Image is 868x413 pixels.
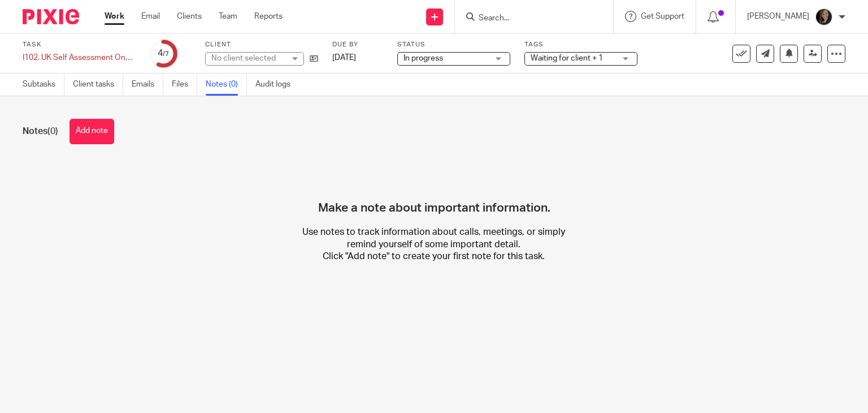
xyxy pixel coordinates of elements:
[23,52,136,63] div: I102. UK Self Assessment Onboarding: Request Information
[524,40,637,49] label: Tags
[23,9,79,24] img: Pixie
[219,11,237,22] a: Team
[332,40,383,49] label: Due by
[47,127,58,136] span: (0)
[254,11,283,22] a: Reports
[780,45,798,63] button: Snooze task
[804,45,822,63] a: Reassign task
[211,53,285,64] div: No client selected
[141,11,160,22] a: Email
[815,8,833,26] img: Screenshot%202023-08-23%20174648.png
[403,54,443,62] span: In progress
[205,40,318,49] label: Client
[172,74,197,96] a: Files
[158,47,169,60] div: 4
[310,54,318,63] i: Open client page
[163,51,169,57] small: /7
[641,12,684,20] span: Get Support
[255,74,299,96] a: Audit logs
[132,74,163,96] a: Emails
[756,45,774,63] a: Send new email to Shresti Bijou - GUK2524
[747,11,809,22] p: [PERSON_NAME]
[73,74,123,96] a: Client tasks
[297,226,571,263] p: Use notes to track information about calls, meetings, or simply remind yourself of some important...
[478,14,579,24] input: Search
[531,54,603,62] span: Waiting for client + 1
[318,161,550,216] h4: Make a note about important information.
[23,74,64,96] a: Subtasks
[397,40,510,49] label: Status
[105,11,124,22] a: Work
[23,126,58,137] h1: Notes
[70,119,114,144] button: Add note
[177,11,202,22] a: Clients
[206,74,247,96] a: Notes (0)
[23,40,136,49] label: Task
[332,54,356,62] span: [DATE]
